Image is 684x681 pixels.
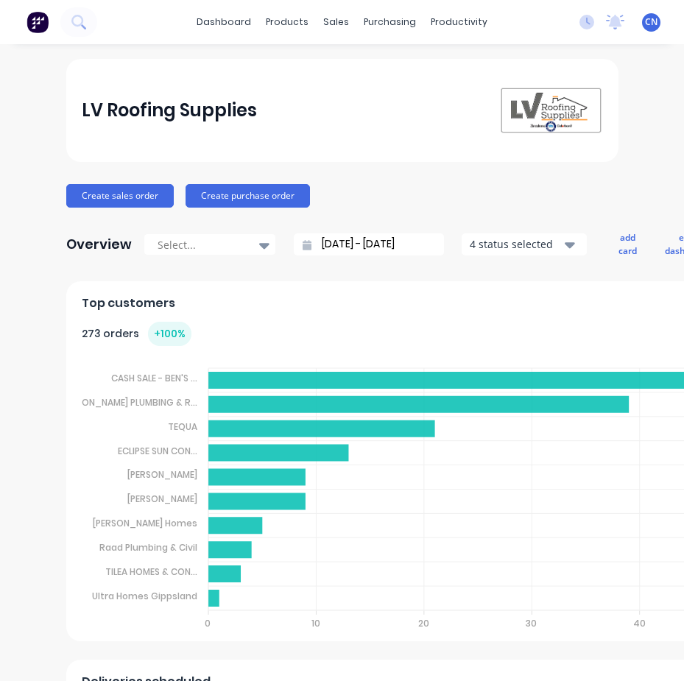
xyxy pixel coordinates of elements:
[462,233,587,255] button: 4 status selected
[356,11,423,33] div: purchasing
[82,294,175,312] span: Top customers
[499,87,602,134] img: LV Roofing Supplies
[189,11,258,33] a: dashboard
[258,11,316,33] div: products
[66,184,174,208] button: Create sales order
[93,517,197,529] tspan: [PERSON_NAME] Homes
[311,617,320,629] tspan: 10
[645,15,657,29] span: CN
[92,590,197,602] tspan: Ultra Homes Gippsland
[418,617,429,629] tspan: 20
[111,372,197,384] tspan: CASH SALE - BEN'S ...
[633,617,646,629] tspan: 40
[168,420,197,433] tspan: TEQUA
[66,230,132,259] div: Overview
[316,11,356,33] div: sales
[609,228,646,261] button: add card
[118,445,197,457] tspan: ECLIPSE SUN CON...
[470,236,563,252] div: 4 status selected
[27,11,49,33] img: Factory
[526,617,537,629] tspan: 30
[105,565,197,578] tspan: TILEA HOMES & CON...
[82,322,191,346] div: 273 orders
[148,322,191,346] div: + 100 %
[127,469,197,481] tspan: [PERSON_NAME]
[99,541,197,554] tspan: Raad Plumbing & Civil
[82,96,257,125] div: LV Roofing Supplies
[127,493,197,506] tspan: [PERSON_NAME]
[58,396,197,409] tspan: [PERSON_NAME] PLUMBING & R...
[186,184,310,208] button: Create purchase order
[423,11,495,33] div: productivity
[205,617,211,629] tspan: 0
